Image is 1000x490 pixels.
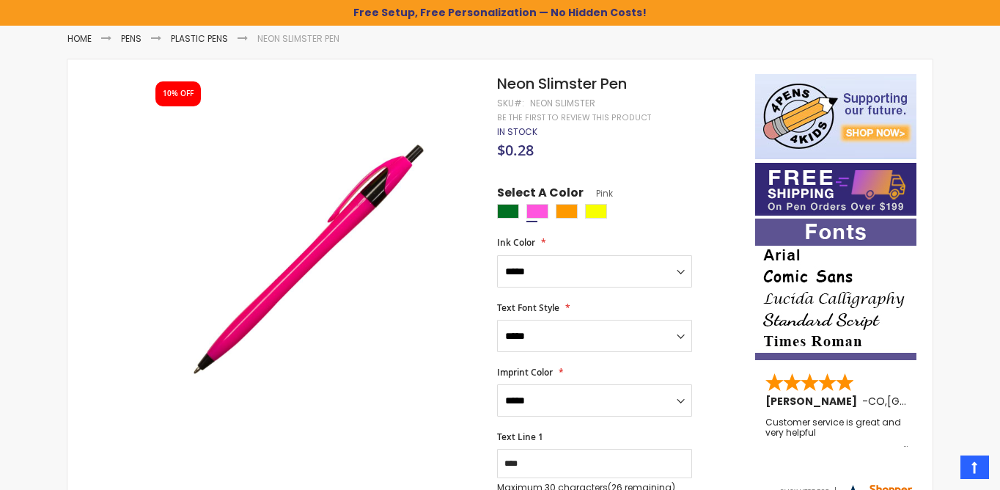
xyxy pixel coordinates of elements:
[556,204,578,219] div: Orange
[497,366,553,379] span: Imprint Color
[879,450,1000,490] iframe: Google Customer Reviews
[585,204,607,219] div: Yellow
[497,236,535,249] span: Ink Color
[121,32,141,45] a: Pens
[497,126,537,138] div: Availability
[142,95,477,431] img: neon_slimster_side_pink_1.jpg
[862,394,995,409] span: - ,
[497,73,627,94] span: Neon Slimster Pen
[497,301,559,314] span: Text Font Style
[163,89,194,99] div: 10% OFF
[868,394,885,409] span: CO
[887,394,995,409] span: [GEOGRAPHIC_DATA]
[497,140,534,160] span: $0.28
[755,219,916,360] img: font-personalization-examples
[497,185,584,205] span: Select A Color
[755,163,916,216] img: Free shipping on orders over $199
[497,97,524,109] strong: SKU
[497,112,651,123] a: Be the first to review this product
[765,394,862,409] span: [PERSON_NAME]
[171,32,228,45] a: Plastic Pens
[765,417,908,449] div: Customer service is great and very helpful
[257,33,339,45] li: Neon Slimster Pen
[755,74,916,159] img: 4pens 4 kids
[584,187,613,200] span: Pink
[497,204,519,219] div: Green
[497,431,543,443] span: Text Line 1
[67,32,92,45] a: Home
[497,125,537,138] span: In stock
[530,98,595,109] div: Neon Slimster
[526,204,548,219] div: Pink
